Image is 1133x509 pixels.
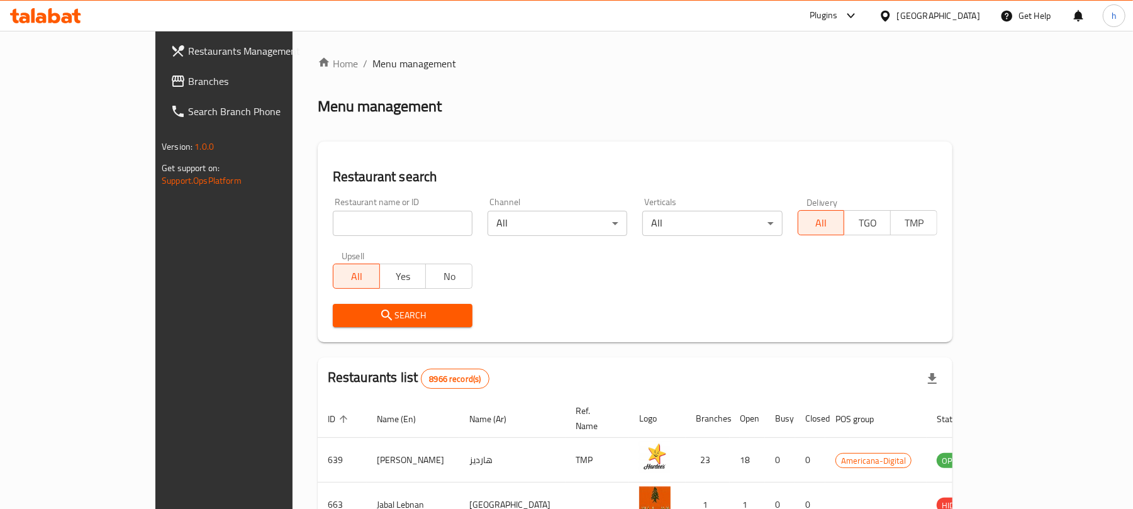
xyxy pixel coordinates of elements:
img: Hardee's [639,442,671,473]
button: All [333,264,380,289]
span: Version: [162,138,193,155]
nav: breadcrumb [318,56,952,71]
span: Branches [188,74,335,89]
div: Total records count [421,369,489,389]
td: [PERSON_NAME] [367,438,459,483]
td: هارديز [459,438,566,483]
a: Search Branch Phone [160,96,345,126]
button: Search [333,304,472,327]
span: Status [937,411,978,427]
td: 0 [765,438,795,483]
th: Closed [795,400,825,438]
span: All [803,214,840,232]
td: 0 [795,438,825,483]
th: Logo [629,400,686,438]
button: TGO [844,210,891,235]
h2: Restaurants list [328,368,489,389]
span: h [1112,9,1117,23]
button: No [425,264,472,289]
button: TMP [890,210,937,235]
td: 18 [730,438,765,483]
td: TMP [566,438,629,483]
a: Branches [160,66,345,96]
button: All [798,210,845,235]
span: Name (En) [377,411,432,427]
span: Search Branch Phone [188,104,335,119]
li: / [363,56,367,71]
div: All [642,211,782,236]
th: Open [730,400,765,438]
span: Name (Ar) [469,411,523,427]
span: Yes [385,267,421,286]
div: All [488,211,627,236]
span: Get support on: [162,160,220,176]
span: All [338,267,375,286]
span: Restaurants Management [188,43,335,59]
span: ID [328,411,352,427]
span: OPEN [937,454,968,468]
span: TMP [896,214,932,232]
th: Branches [686,400,730,438]
th: Busy [765,400,795,438]
span: POS group [835,411,890,427]
button: Yes [379,264,427,289]
h2: Menu management [318,96,442,116]
div: Export file [917,364,947,394]
div: Plugins [810,8,837,23]
label: Upsell [342,251,365,260]
td: 23 [686,438,730,483]
span: 1.0.0 [194,138,214,155]
label: Delivery [806,198,838,206]
h2: Restaurant search [333,167,937,186]
span: TGO [849,214,886,232]
span: 8966 record(s) [421,373,488,385]
div: OPEN [937,453,968,468]
span: Ref. Name [576,403,614,433]
a: Support.OpsPlatform [162,172,242,189]
span: Americana-Digital [836,454,911,468]
span: Search [343,308,462,323]
input: Search for restaurant name or ID.. [333,211,472,236]
span: No [431,267,467,286]
span: Menu management [372,56,456,71]
div: [GEOGRAPHIC_DATA] [897,9,980,23]
a: Restaurants Management [160,36,345,66]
